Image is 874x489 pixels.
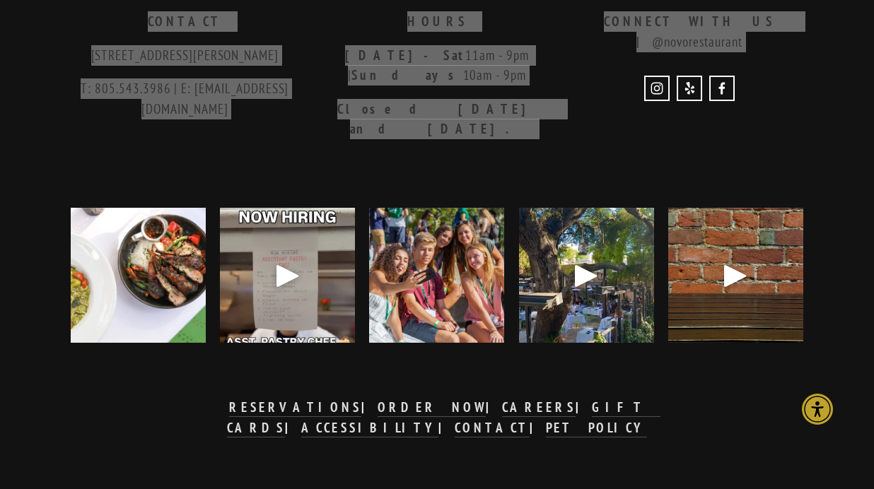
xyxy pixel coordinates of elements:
[227,399,660,436] strong: GIFT CARDS
[718,259,752,293] div: Play
[369,208,504,343] img: Welcome back, Mustangs! 🐎 WOW Week is here and we&rsquo;re excited to kick off the school year wi...
[407,13,467,30] strong: HOURS
[438,419,455,436] strong: |
[351,66,463,83] strong: Sundays
[502,399,576,416] strong: CAREERS
[576,399,592,416] strong: |
[455,419,530,437] a: CONTACT
[575,11,803,52] p: @novorestaurant
[323,45,552,86] p: 11am - 9pm | 10am - 9pm
[802,394,833,425] div: Accessibility Menu
[229,399,361,416] strong: RESERVATIONS
[229,399,361,417] a: RESERVATIONS
[677,76,702,101] a: Yelp
[569,259,603,293] div: Play
[530,419,546,436] strong: |
[54,208,223,343] img: The countdown to holiday parties has begun! 🎉 Whether you&rsquo;re planning something cozy at Nov...
[604,13,790,50] strong: CONNECT WITH US |
[486,399,502,416] strong: |
[227,399,660,437] a: GIFT CARDS
[285,419,301,436] strong: |
[455,419,530,436] strong: CONTACT
[301,419,438,436] strong: ACCESSIBILITY
[71,78,299,119] p: T: 805.543.3986 | E: [EMAIL_ADDRESS][DOMAIN_NAME]
[378,399,486,417] a: ORDER NOW
[271,259,305,293] div: Play
[301,419,438,437] a: ACCESSIBILITY
[345,47,466,64] strong: [DATE]-Sat
[378,399,486,416] strong: ORDER NOW
[148,13,223,30] strong: CONTACT
[709,76,735,101] a: Novo Restaurant and Lounge
[644,76,670,101] a: Instagram
[71,45,299,66] p: [STREET_ADDRESS][PERSON_NAME]
[546,419,648,437] a: PET POLICY
[546,419,648,436] strong: PET POLICY
[337,100,552,138] strong: Closed [DATE] and [DATE].
[502,399,576,417] a: CAREERS
[361,399,378,416] strong: |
